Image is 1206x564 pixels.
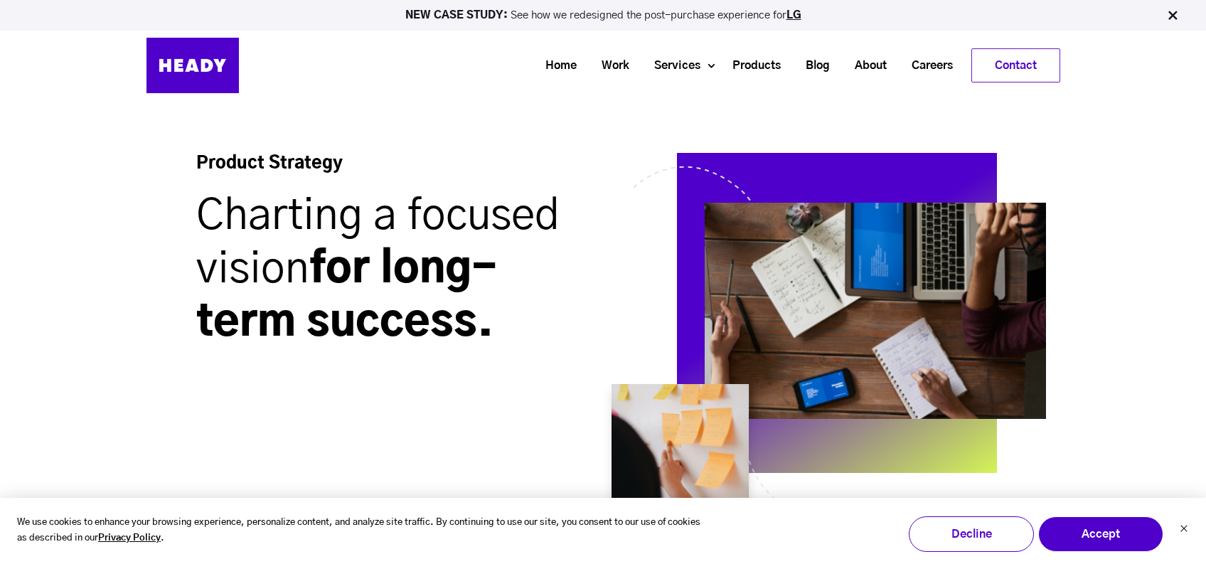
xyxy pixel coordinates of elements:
a: Contact [972,49,1060,82]
a: Work [584,53,636,79]
a: Home [528,53,584,79]
a: About [837,53,894,79]
span: Charting a focused vision [196,195,560,291]
img: Heady_Logo_Web-01 (1) [146,38,239,93]
a: Products [715,53,788,79]
button: Decline [909,516,1034,552]
a: Privacy Policy [98,531,161,547]
img: strategy_large [705,203,1046,419]
h4: Product Strategy [196,152,522,190]
a: Careers [894,53,960,79]
a: Blog [788,53,837,79]
p: We use cookies to enhance your browsing experience, personalize content, and analyze site traffic... [17,515,707,548]
div: Navigation Menu [253,48,1060,83]
a: Services [636,53,708,79]
strong: NEW CASE STUDY: [405,10,511,21]
img: strategy_small [602,381,759,538]
button: Dismiss cookie banner [1180,523,1188,538]
p: See how we redesigned the post-purchase experience for [6,10,1200,21]
img: Close Bar [1165,9,1180,23]
a: LG [786,10,801,21]
button: Accept [1038,516,1163,552]
img: strategy_square [633,153,997,526]
h1: for long-term success. [196,190,580,350]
